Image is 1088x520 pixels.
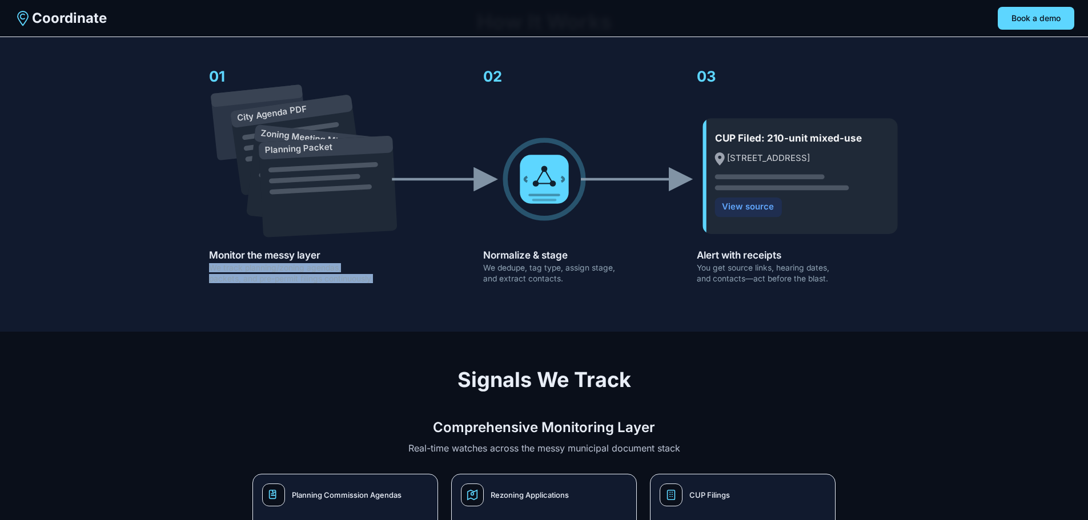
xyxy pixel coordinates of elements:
text: View source [722,201,774,212]
text: We dedupe, tag type, assign stage, [483,263,615,272]
text: City Agenda PDF [236,103,307,123]
span: Planning Commission Agendas [292,490,402,499]
text: You get source links, hearing dates, [696,263,829,272]
text: and contacts—act before the blast. [696,274,828,283]
span: Coordinate [32,9,107,27]
text: Monitor the messy layer [209,249,320,261]
text: and extract contacts. [483,274,563,283]
text: 01 [209,67,225,85]
h2: Signals We Track [179,368,910,391]
text: Planning Packet [264,142,332,155]
text: packets, and pre-permit filings continuously. [209,274,373,283]
svg: Horizontal flow: messy documents → AI processing → clean alert card [179,51,910,295]
h3: Comprehensive Monitoring Layer [179,418,910,437]
text: CUP Filed: 210-unit mixed-use [714,132,861,144]
text: Alert with receipts [696,249,781,261]
img: Coordinate [14,9,32,27]
text: We track planning/zoning agendas, [209,263,341,272]
span: CUP Filings [689,490,730,499]
text: 03 [696,67,716,85]
text: Zoning Meeting Minutes [260,128,360,148]
button: Book a demo [998,7,1074,30]
p: Real-time watches across the messy municipal document stack [179,441,910,455]
text: Normalize & stage [483,249,568,261]
text: 02 [483,67,502,85]
text: [STREET_ADDRESS] [726,153,809,163]
span: Rezoning Applications [491,490,569,499]
a: Coordinate [14,9,107,27]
